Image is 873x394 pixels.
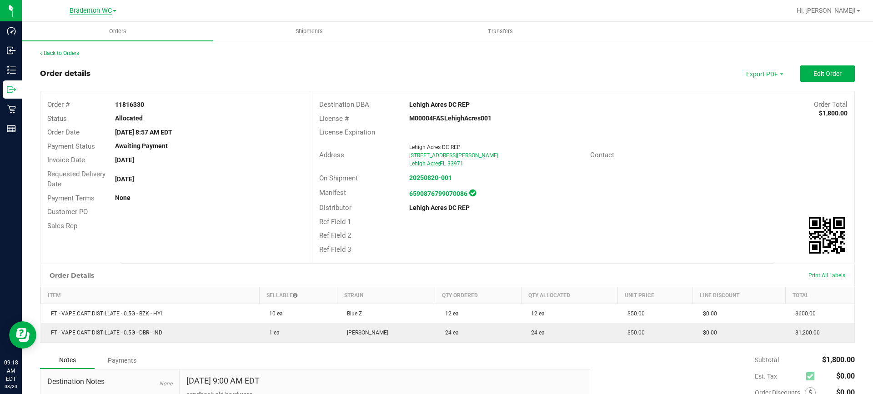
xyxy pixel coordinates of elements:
[47,156,85,164] span: Invoice Date
[806,370,818,383] span: Calculate excise tax
[7,124,16,133] inline-svg: Reports
[265,310,283,317] span: 10 ea
[405,22,596,41] a: Transfers
[441,329,459,336] span: 24 ea
[836,372,855,380] span: $0.00
[435,287,522,304] th: Qty Ordered
[50,272,94,279] h1: Order Details
[46,329,162,336] span: FT - VAPE CART DISTILLATE - 0.5G - DBR - IND
[809,217,845,254] qrcode: 11816330
[623,329,645,336] span: $50.00
[693,287,785,304] th: Line Discount
[319,151,344,159] span: Address
[115,101,144,108] strong: 11816330
[342,310,362,317] span: Blue Z
[441,310,459,317] span: 12 ea
[319,174,358,182] span: On Shipment
[47,222,77,230] span: Sales Rep
[4,359,18,383] p: 09:18 AM EDT
[115,175,134,183] strong: [DATE]
[617,287,693,304] th: Unit Price
[337,287,435,304] th: Strain
[319,115,349,123] span: License #
[115,129,172,136] strong: [DATE] 8:57 AM EDT
[813,70,842,77] span: Edit Order
[409,152,498,159] span: [STREET_ADDRESS][PERSON_NAME]
[115,194,130,201] strong: None
[95,352,149,369] div: Payments
[409,160,441,167] span: Lehigh Acres
[822,355,855,364] span: $1,800.00
[7,85,16,94] inline-svg: Outbound
[47,100,70,109] span: Order #
[115,115,143,122] strong: Allocated
[409,144,461,150] span: Lehigh Acres DC REP
[319,231,351,239] span: Ref Field 2
[785,287,854,304] th: Total
[97,27,139,35] span: Orders
[447,160,463,167] span: 33971
[476,27,525,35] span: Transfers
[7,26,16,35] inline-svg: Dashboard
[115,156,134,164] strong: [DATE]
[9,321,36,349] iframe: Resource center
[809,217,845,254] img: Scan me!
[115,142,168,150] strong: Awaiting Payment
[698,310,717,317] span: $0.00
[814,100,848,109] span: Order Total
[319,189,346,197] span: Manifest
[590,151,614,159] span: Contact
[46,310,162,317] span: FT - VAPE CART DISTILLATE - 0.5G - BZK - HYI
[819,110,848,117] strong: $1,800.00
[259,287,337,304] th: Sellable
[439,160,440,167] span: ,
[4,383,18,390] p: 08/20
[7,46,16,55] inline-svg: Inbound
[409,101,470,108] strong: Lehigh Acres DC REP
[791,310,816,317] span: $600.00
[7,105,16,114] inline-svg: Retail
[623,310,645,317] span: $50.00
[319,245,351,254] span: Ref Field 3
[409,190,467,197] a: 6590876799070086
[342,329,388,336] span: [PERSON_NAME]
[319,100,369,109] span: Destination DBA
[797,7,856,14] span: Hi, [PERSON_NAME]!
[47,376,172,387] span: Destination Notes
[737,65,791,82] li: Export PDF
[47,128,80,136] span: Order Date
[40,352,95,369] div: Notes
[755,356,779,364] span: Subtotal
[319,218,351,226] span: Ref Field 1
[440,160,446,167] span: FL
[808,272,845,279] span: Print All Labels
[409,204,470,211] strong: Lehigh Acres DC REP
[47,170,105,189] span: Requested Delivery Date
[319,128,375,136] span: License Expiration
[47,208,88,216] span: Customer PO
[409,174,452,181] a: 20250820-001
[47,142,95,150] span: Payment Status
[40,68,90,79] div: Order details
[47,115,67,123] span: Status
[409,115,492,122] strong: M00004FASLehighAcres001
[791,329,820,336] span: $1,200.00
[469,188,476,198] span: In Sync
[521,287,617,304] th: Qty Allocated
[319,204,351,212] span: Distributor
[159,380,172,387] span: None
[755,373,803,380] span: Est. Tax
[800,65,855,82] button: Edit Order
[186,376,260,385] h4: [DATE] 9:00 AM EDT
[7,65,16,75] inline-svg: Inventory
[70,7,112,15] span: Bradenton WC
[265,329,280,336] span: 1 ea
[698,329,717,336] span: $0.00
[40,50,79,56] a: Back to Orders
[283,27,335,35] span: Shipments
[527,329,545,336] span: 24 ea
[41,287,260,304] th: Item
